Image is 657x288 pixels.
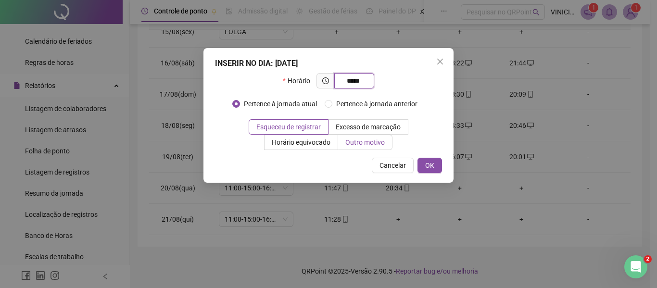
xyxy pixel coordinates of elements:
span: OK [425,160,434,171]
span: Cancelar [379,160,406,171]
iframe: Intercom live chat [624,255,647,278]
span: 2 [644,255,652,263]
button: Close [432,54,448,69]
span: Excesso de marcação [336,123,401,131]
span: Pertence à jornada anterior [332,99,421,109]
span: Esqueceu de registrar [256,123,321,131]
span: Outro motivo [345,138,385,146]
span: Horário equivocado [272,138,330,146]
button: Cancelar [372,158,414,173]
label: Horário [283,73,316,88]
span: close [436,58,444,65]
button: OK [417,158,442,173]
span: Pertence à jornada atual [240,99,321,109]
span: clock-circle [322,77,329,84]
div: INSERIR NO DIA : [DATE] [215,58,442,69]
